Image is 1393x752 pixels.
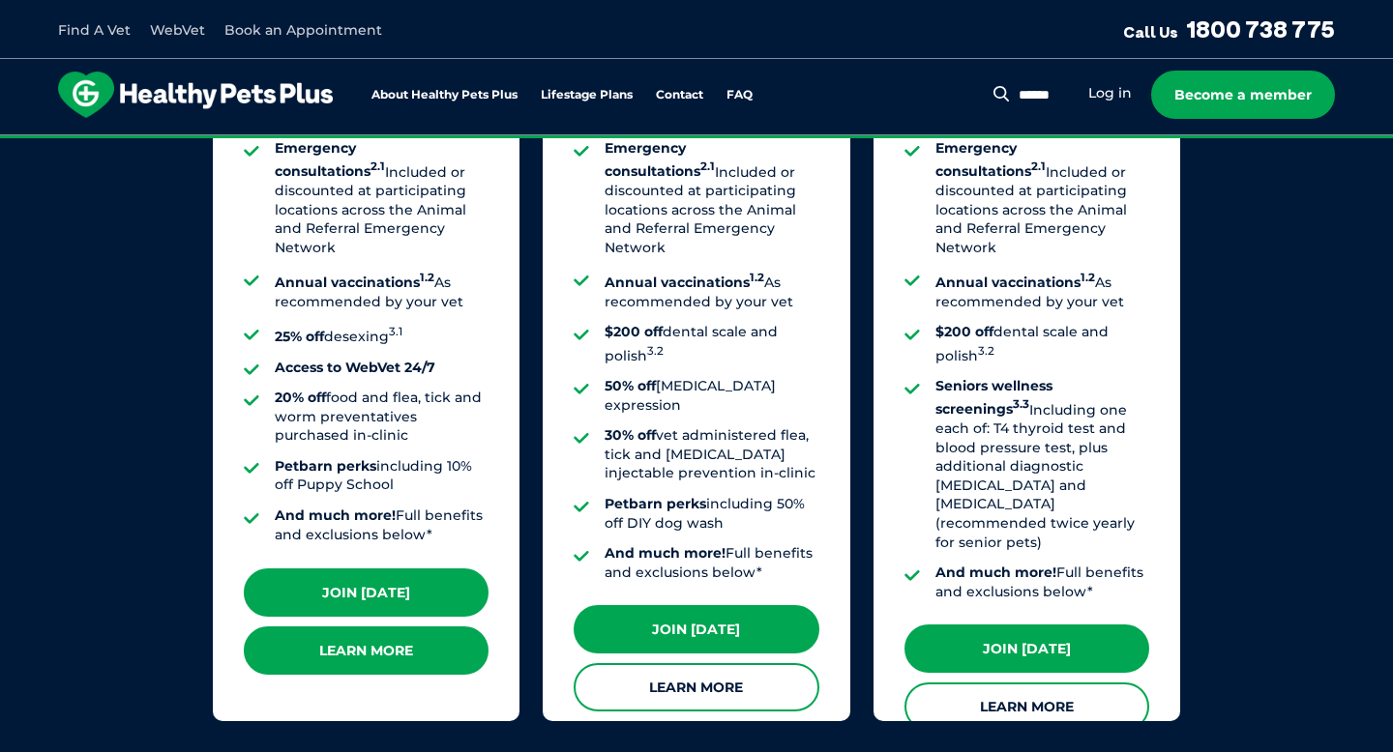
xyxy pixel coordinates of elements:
a: Become a member [1151,71,1335,119]
a: Call Us1800 738 775 [1123,14,1335,43]
li: desexing [275,323,489,346]
span: Proactive, preventative wellness program designed to keep your pet healthier and happier for longer [336,135,1058,153]
a: Contact [656,89,703,101]
li: including 50% off DIY dog wash [605,495,818,533]
li: As recommended by your vet [275,269,489,311]
a: Learn More [244,626,489,675]
li: vet administered flea, tick and [MEDICAL_DATA] injectable prevention in-clinic [605,426,818,483]
a: Log in [1088,84,1132,102]
a: Learn More [904,682,1149,731]
span: Call Us [1123,22,1178,42]
li: Full benefits and exclusions below* [935,564,1149,601]
sup: 2.1 [700,160,715,174]
strong: And much more! [605,544,726,562]
a: Lifestage Plans [541,89,633,101]
strong: Petbarn perks [605,495,706,512]
sup: 2.1 [1031,160,1046,174]
li: including 10% off Puppy School [275,457,489,495]
sup: 3.3 [1013,398,1029,412]
strong: Emergency consultations [935,139,1046,180]
strong: Emergency consultations [275,139,385,180]
li: food and flea, tick and worm preventatives purchased in-clinic [275,389,489,446]
sup: 1.2 [420,271,434,284]
li: Including one each of: T4 thyroid test and blood pressure test, plus additional diagnostic [MEDIC... [935,377,1149,552]
li: [MEDICAL_DATA] expression [605,377,818,415]
strong: And much more! [935,564,1056,581]
a: FAQ [726,89,753,101]
img: hpp-logo [58,72,333,118]
button: Search [990,84,1014,103]
li: dental scale and polish [605,323,818,365]
li: As recommended by your vet [935,269,1149,311]
strong: Annual vaccinations [275,274,434,291]
sup: 3.1 [389,325,402,338]
strong: $200 off [935,323,993,340]
li: Full benefits and exclusions below* [275,506,489,544]
sup: 3.2 [647,344,664,358]
li: Included or discounted at participating locations across the Animal and Referral Emergency Network [935,139,1149,257]
strong: 50% off [605,377,656,394]
a: WebVet [150,21,205,39]
sup: 2.1 [370,160,385,174]
a: Find A Vet [58,21,131,39]
li: Full benefits and exclusions below* [605,544,818,582]
li: dental scale and polish [935,323,1149,365]
strong: $200 off [605,323,663,340]
a: Join [DATE] [574,605,818,653]
strong: And much more! [275,506,396,524]
li: As recommended by your vet [605,269,818,311]
sup: 1.2 [750,271,764,284]
strong: Emergency consultations [605,139,715,180]
strong: Access to WebVet 24/7 [275,359,435,376]
a: About Healthy Pets Plus [371,89,518,101]
a: Join [DATE] [244,568,489,617]
strong: Petbarn perks [275,457,376,475]
strong: Annual vaccinations [935,274,1095,291]
strong: Annual vaccinations [605,274,764,291]
strong: 20% off [275,389,326,406]
a: Join [DATE] [904,624,1149,673]
strong: 30% off [605,426,656,444]
sup: 3.2 [978,344,994,358]
strong: Seniors wellness screenings [935,377,1052,418]
sup: 1.2 [1081,271,1095,284]
li: Included or discounted at participating locations across the Animal and Referral Emergency Network [605,139,818,257]
li: Included or discounted at participating locations across the Animal and Referral Emergency Network [275,139,489,257]
strong: 25% off [275,328,324,345]
a: Learn More [574,663,818,711]
a: Book an Appointment [224,21,382,39]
